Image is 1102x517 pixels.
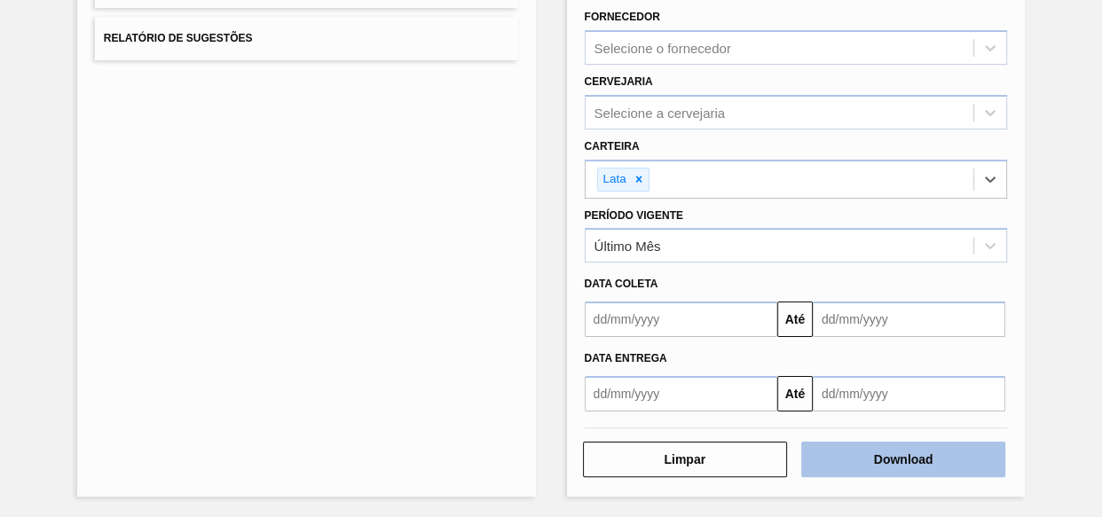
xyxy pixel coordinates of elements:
[777,376,813,411] button: Até
[598,168,629,191] div: Lata
[813,302,1005,337] input: dd/mm/yyyy
[585,302,777,337] input: dd/mm/yyyy
[594,105,726,120] div: Selecione a cervejaria
[801,442,1005,477] button: Download
[585,209,683,222] label: Período Vigente
[95,17,518,60] button: Relatório de Sugestões
[585,11,660,23] label: Fornecedor
[104,32,253,44] span: Relatório de Sugestões
[583,442,787,477] button: Limpar
[585,140,640,153] label: Carteira
[585,376,777,411] input: dd/mm/yyyy
[585,278,658,290] span: Data coleta
[594,41,731,56] div: Selecione o fornecedor
[813,376,1005,411] input: dd/mm/yyyy
[594,239,661,254] div: Último Mês
[585,352,667,364] span: Data entrega
[777,302,813,337] button: Até
[585,75,653,88] label: Cervejaria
